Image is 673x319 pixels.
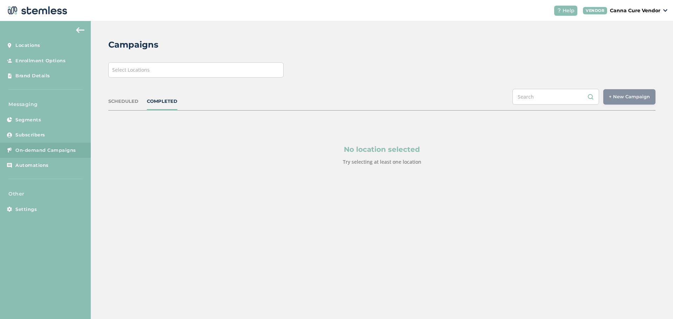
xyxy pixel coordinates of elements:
[112,66,150,73] span: Select Locations
[15,206,37,213] span: Settings
[583,7,607,14] div: VENDOR
[6,3,67,17] img: logo-dark-0685b13c.svg
[512,89,599,105] input: Search
[15,116,41,123] span: Segments
[15,72,50,79] span: Brand Details
[15,57,66,64] span: Enrollment Options
[108,38,158,51] h2: Campaigns
[15,132,45,139] span: Subscribers
[15,147,76,154] span: On-demand Campaigns
[610,7,660,14] p: Canna Cure Vendor
[557,8,561,13] img: icon-help-white-03924b79.svg
[663,9,667,12] img: icon_down-arrow-small-66adaf34.svg
[15,42,40,49] span: Locations
[343,158,421,165] label: Try selecting at least one location
[563,7,575,14] span: Help
[76,27,84,33] img: icon-arrow-back-accent-c549486e.svg
[15,162,49,169] span: Automations
[638,285,673,319] iframe: Chat Widget
[147,98,177,105] div: COMPLETED
[108,98,138,105] div: SCHEDULED
[142,144,622,155] p: No location selected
